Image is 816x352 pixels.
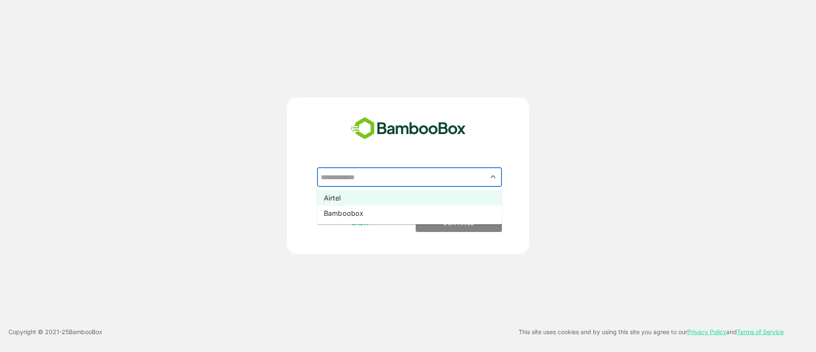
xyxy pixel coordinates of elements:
button: Close [487,171,499,183]
p: This site uses cookies and by using this site you agree to our and [518,327,784,337]
a: Terms of Service [737,328,784,335]
p: Copyright © 2021- 25 BambooBox [8,327,102,337]
img: bamboobox [346,114,470,143]
li: Airtel [317,190,502,206]
li: Bamboobox [317,206,502,221]
a: Privacy Policy [687,328,726,335]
